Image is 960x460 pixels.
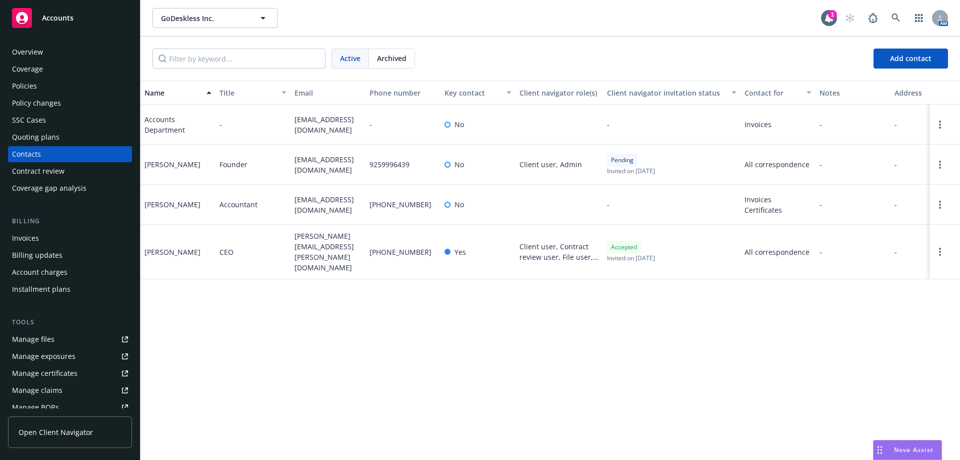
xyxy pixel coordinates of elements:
button: Email [290,81,365,105]
div: SSC Cases [12,112,46,128]
div: Billing [8,216,132,226]
span: - [219,119,222,130]
span: - [819,199,822,210]
span: Accepted [611,243,637,252]
button: Client navigator invitation status [603,81,740,105]
a: Accounts [8,4,132,32]
button: Nova Assist [873,440,942,460]
div: Client navigator invitation status [607,88,725,98]
div: Contact for [744,88,800,98]
a: Quoting plans [8,129,132,145]
div: Name [144,88,200,98]
button: Phone number [365,81,440,105]
a: Open options [934,159,946,171]
div: 1 [828,10,837,19]
span: Archived [377,53,406,64]
span: [PHONE_NUMBER] [369,199,431,210]
a: Account charges [8,264,132,280]
span: - [607,119,609,130]
input: Filter by keyword... [152,49,325,69]
span: GoDeskless Inc. [161,13,247,24]
div: Client navigator role(s) [519,88,599,98]
div: Account charges [12,264,67,280]
span: - [607,199,609,210]
div: Policy changes [12,95,61,111]
span: [EMAIL_ADDRESS][DOMAIN_NAME] [294,114,361,135]
a: Manage exposures [8,348,132,364]
div: Installment plans [12,281,70,297]
div: Coverage gap analysis [12,180,86,196]
button: Key contact [440,81,515,105]
div: Quoting plans [12,129,59,145]
span: No [454,159,464,170]
button: GoDeskless Inc. [152,8,277,28]
div: Contract review [12,163,64,179]
button: Add contact [873,49,948,69]
span: All correspondence [744,159,811,170]
div: Billing updates [12,247,62,263]
div: Manage BORs [12,399,59,415]
span: Nova Assist [894,445,933,454]
span: Invoices [744,194,811,205]
button: Title [215,81,290,105]
div: Title [219,88,275,98]
span: Invited on [DATE] [607,254,655,262]
span: - [894,159,897,170]
a: Overview [8,44,132,60]
span: Invited on [DATE] [607,167,655,175]
span: Add contact [890,54,931,63]
div: Manage certificates [12,365,77,381]
span: - [819,159,822,170]
div: [PERSON_NAME] [144,247,200,257]
span: [PHONE_NUMBER] [369,247,431,257]
span: - [819,119,822,130]
span: Client user, Admin [519,159,582,170]
button: Contact for [740,81,815,105]
a: Open options [934,119,946,131]
div: [PERSON_NAME] [144,199,200,210]
a: Start snowing [840,8,860,28]
span: Accountant [219,199,257,210]
div: Accounts Department [144,114,211,135]
a: SSC Cases [8,112,132,128]
button: Notes [815,81,890,105]
a: Coverage gap analysis [8,180,132,196]
span: [EMAIL_ADDRESS][DOMAIN_NAME] [294,154,361,175]
a: Invoices [8,230,132,246]
a: Installment plans [8,281,132,297]
div: Email [294,88,361,98]
a: Contacts [8,146,132,162]
div: Key contact [444,88,500,98]
span: Accounts [42,14,73,22]
button: Name [140,81,215,105]
div: Drag to move [873,440,886,459]
div: Manage claims [12,382,62,398]
div: Phone number [369,88,436,98]
a: Policy changes [8,95,132,111]
span: Yes [454,247,466,257]
div: Notes [819,88,886,98]
a: Billing updates [8,247,132,263]
div: Client user, Contract review user, File user, Certificate user, Policy user, Billing user, Exposu... [519,241,599,262]
div: Policies [12,78,37,94]
div: Invoices [12,230,39,246]
a: Open options [934,199,946,211]
span: - [819,247,822,257]
div: Tools [8,317,132,327]
a: Manage certificates [8,365,132,381]
span: Active [340,53,360,64]
span: CEO [219,247,233,257]
span: [PERSON_NAME][EMAIL_ADDRESS][PERSON_NAME][DOMAIN_NAME] [294,231,361,273]
div: [PERSON_NAME] [144,159,200,170]
a: Manage claims [8,382,132,398]
span: All correspondence [744,247,811,257]
a: Report a Bug [863,8,883,28]
div: Manage files [12,331,54,347]
span: - [369,119,372,130]
a: Manage BORs [8,399,132,415]
span: 9259996439 [369,159,409,170]
div: Contacts [12,146,41,162]
a: Coverage [8,61,132,77]
div: Coverage [12,61,43,77]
